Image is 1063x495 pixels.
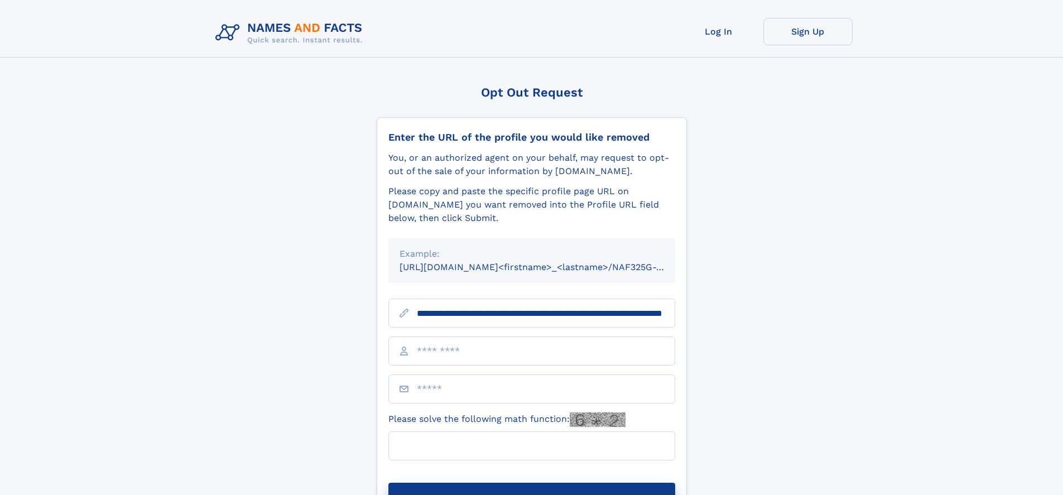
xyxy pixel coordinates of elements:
[763,18,853,45] a: Sign Up
[388,185,675,225] div: Please copy and paste the specific profile page URL on [DOMAIN_NAME] you want removed into the Pr...
[377,85,687,99] div: Opt Out Request
[674,18,763,45] a: Log In
[388,412,626,427] label: Please solve the following math function:
[211,18,372,48] img: Logo Names and Facts
[388,151,675,178] div: You, or an authorized agent on your behalf, may request to opt-out of the sale of your informatio...
[400,247,664,261] div: Example:
[388,131,675,143] div: Enter the URL of the profile you would like removed
[400,262,696,272] small: [URL][DOMAIN_NAME]<firstname>_<lastname>/NAF325G-xxxxxxxx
